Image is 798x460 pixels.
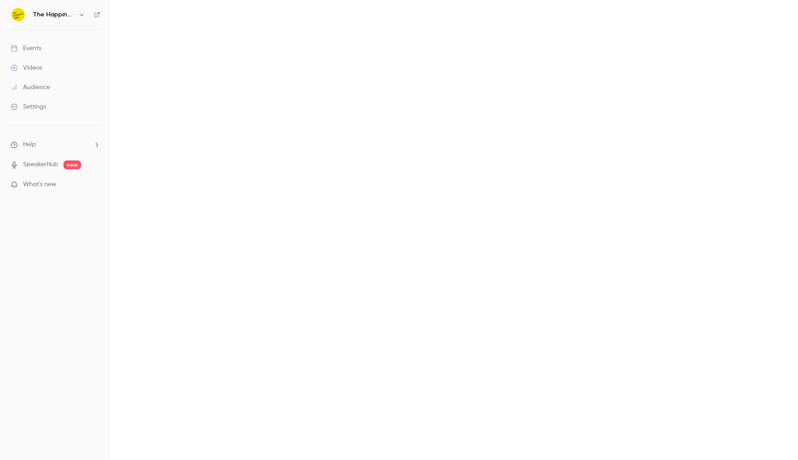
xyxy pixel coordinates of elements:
a: SpeakerHub [23,160,58,169]
h6: The Happiness Index [33,10,74,19]
span: new [63,160,81,169]
span: Help [23,140,36,149]
img: The Happiness Index [11,8,25,22]
span: What's new [23,180,56,189]
div: Events [11,44,41,53]
div: Audience [11,83,50,92]
div: Videos [11,63,42,72]
div: Settings [11,102,46,111]
li: help-dropdown-opener [11,140,100,149]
